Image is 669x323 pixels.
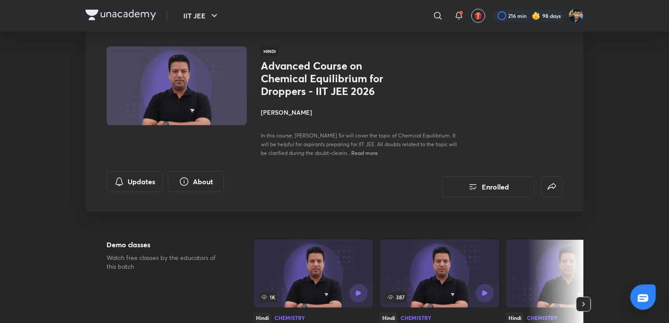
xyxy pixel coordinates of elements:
div: Chemistry [401,315,431,320]
span: In this course, [PERSON_NAME] Sir will cover the topic of Chemical Equilibrium. It will be helpfu... [261,132,457,156]
img: avatar [474,12,482,20]
button: avatar [471,9,485,23]
span: 1K [259,292,277,302]
button: IIT JEE [178,7,225,25]
div: Hindi [506,313,523,323]
span: Hindi [261,46,278,56]
img: streak [532,11,541,20]
span: Read more [351,149,378,156]
span: 387 [385,292,406,302]
div: Hindi [380,313,397,323]
div: Chemistry [274,315,305,320]
h5: Demo classes [107,239,226,250]
button: Updates [107,171,163,192]
p: Watch free classes by the educators of this batch [107,253,226,271]
button: Enrolled [442,176,534,197]
h1: Advanced Course on Chemical Equilibrium for Droppers - IIT JEE 2026 [261,60,404,97]
button: About [168,171,224,192]
div: Hindi [254,313,271,323]
div: Chemistry [527,315,558,320]
img: Company Logo [85,10,156,20]
a: Company Logo [85,10,156,22]
button: false [541,176,562,197]
img: Thumbnail [105,46,248,126]
h4: [PERSON_NAME] [261,108,457,117]
img: SHREYANSH GUPTA [569,8,584,23]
